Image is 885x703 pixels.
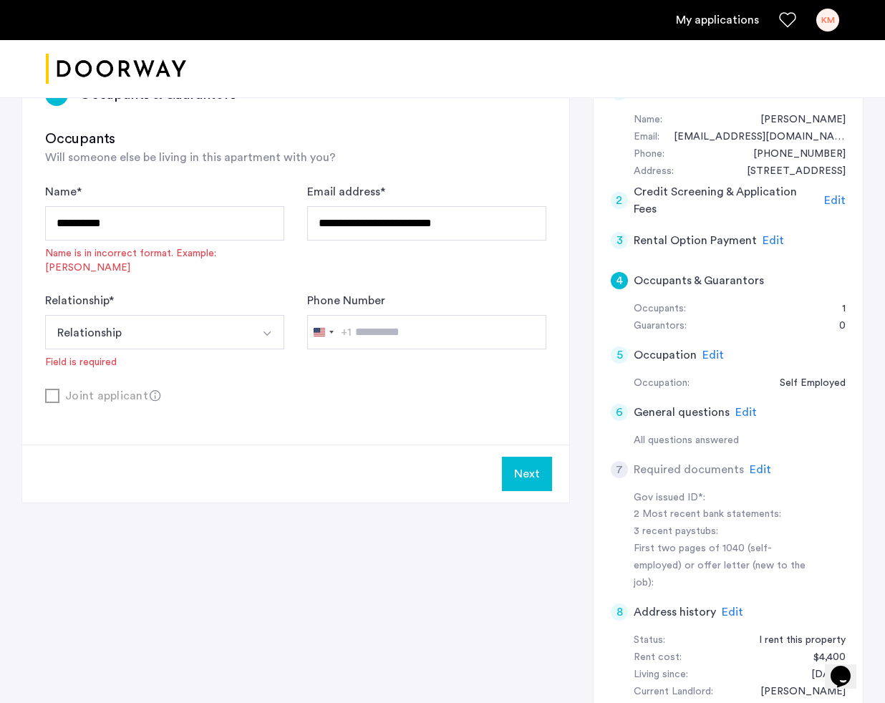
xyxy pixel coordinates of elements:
div: Name: [634,112,662,129]
div: Field is required [45,355,117,369]
a: My application [676,11,759,29]
h5: Credit Screening & Application Fees [634,183,819,218]
div: Gov issued ID*: [634,490,814,507]
img: logo [46,42,186,96]
h5: General questions [634,404,730,421]
div: +19175432725 [739,146,846,163]
div: +1 [341,324,352,341]
div: All questions answered [634,432,846,450]
button: Next [502,457,552,491]
h5: Occupation [634,346,697,364]
div: Phone: [634,146,664,163]
div: 1 [828,301,846,318]
div: 4 [611,272,628,289]
a: Favorites [779,11,796,29]
a: Cazamio logo [46,42,186,96]
button: Selected country [308,316,352,349]
span: Edit [722,606,743,618]
h5: Required documents [634,461,744,478]
div: Current Landlord: [634,684,713,701]
h5: Address history [634,603,716,621]
label: Phone Number [307,292,385,309]
div: 6 [611,404,628,421]
label: Email address * [307,183,385,200]
div: Email: [634,129,659,146]
div: Occupation: [634,375,690,392]
div: Living since: [634,666,688,684]
iframe: chat widget [825,646,871,689]
div: Rent cost: [634,649,682,666]
div: 3 [611,232,628,249]
h5: Occupants & Guarantors [634,272,764,289]
div: Kayla Martinez [746,112,846,129]
div: Self Employed [765,375,846,392]
div: Guarantors: [634,318,687,335]
span: Will someone else be living in this apartment with you? [45,152,336,163]
div: 2 Most recent bank statements: [634,506,814,523]
div: Address: [634,163,674,180]
div: 7 [611,461,628,478]
div: Name is in incorrect format. Example: [PERSON_NAME] [45,246,284,275]
div: 01/01/2025 [797,666,846,684]
div: kaylamartinez035@gmail.com [659,129,846,146]
div: First two pages of 1040 (self-employed) or offer letter (new to the job): [634,540,814,592]
div: 5 [611,346,628,364]
div: KM [816,9,839,31]
span: Edit [750,464,771,475]
div: 3 recent paystubs: [634,523,814,540]
img: arrow [261,328,273,339]
span: Edit [735,407,757,418]
div: 167 Waverly Avenue, #1 [732,163,846,180]
h3: Occupants [45,129,546,149]
label: Name * [45,183,82,200]
span: Edit [702,349,724,361]
div: Ardi Demaliaj [746,684,846,701]
div: $4,400 [799,649,846,666]
button: Select option [250,315,284,349]
button: Select option [45,315,251,349]
div: Occupants: [634,301,686,318]
div: 0 [825,318,846,335]
div: 2 [611,192,628,209]
label: Relationship * [45,292,114,309]
div: Status: [634,632,665,649]
div: I rent this property [745,632,846,649]
span: Edit [763,235,784,246]
span: Edit [824,195,846,206]
h5: Rental Option Payment [634,232,757,249]
div: 8 [611,603,628,621]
